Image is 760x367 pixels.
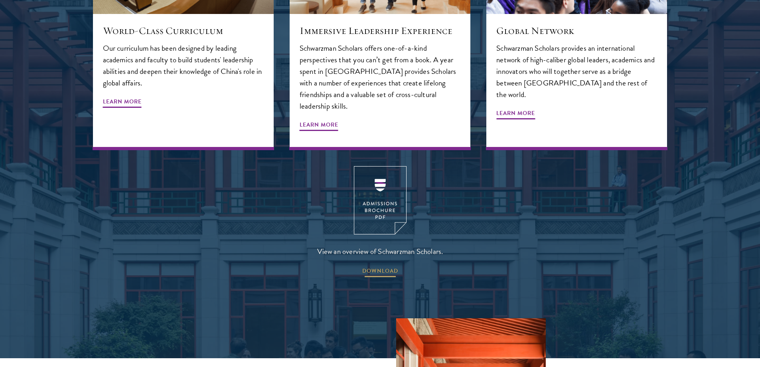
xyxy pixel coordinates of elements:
p: Schwarzman Scholars provides an international network of high-caliber global leaders, academics a... [496,42,657,100]
span: DOWNLOAD [362,266,398,278]
span: Learn More [496,108,535,121]
p: Schwarzman Scholars offers one-of-a-kind perspectives that you can’t get from a book. A year spen... [300,42,460,112]
span: View an overview of Schwarzman Scholars. [317,245,443,258]
span: Learn More [103,97,142,109]
p: Our curriculum has been designed by leading academics and faculty to build students' leadership a... [103,42,264,89]
h5: Immersive Leadership Experience [300,24,460,38]
h5: World-Class Curriculum [103,24,264,38]
span: Learn More [300,120,338,132]
a: View an overview of Schwarzman Scholars. DOWNLOAD [317,166,443,278]
h5: Global Network [496,24,657,38]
